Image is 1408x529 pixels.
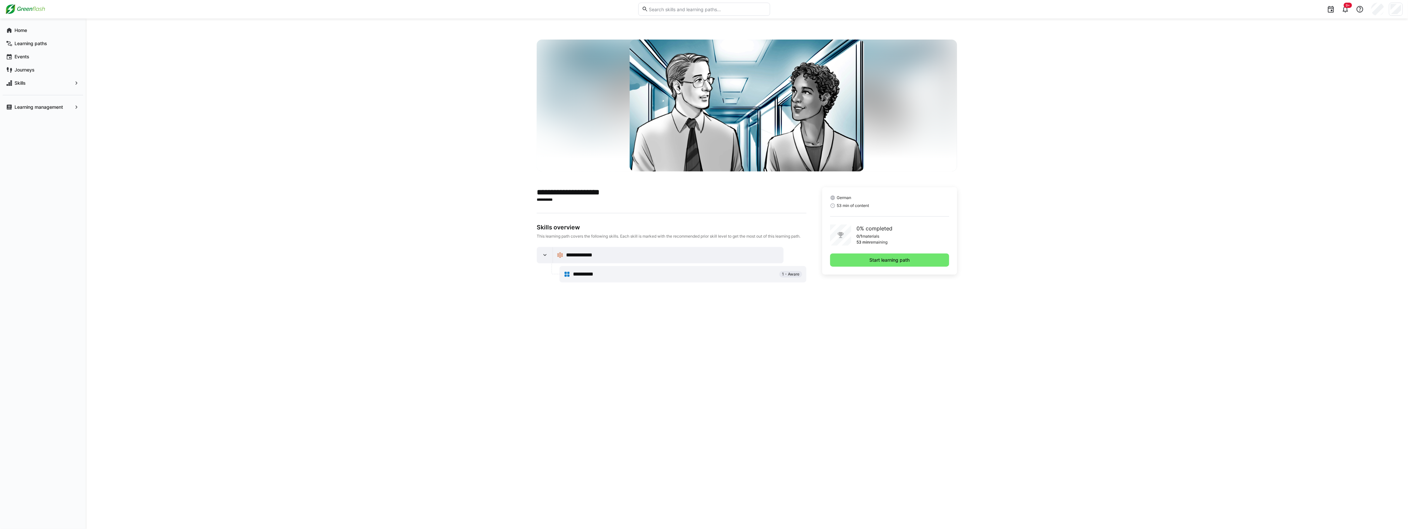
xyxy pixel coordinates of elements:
p: materials [862,234,879,239]
p: 53 min [856,240,869,245]
button: Start learning path [830,253,949,267]
span: 9+ [1346,3,1350,7]
p: 0% completed [856,224,892,232]
div: This learning path covers the following skills. Each skill is marked with the recommended prior s... [537,234,806,239]
p: remaining [869,240,887,245]
div: Skills overview [537,224,806,231]
span: 1 - Aware [782,272,799,277]
span: 53 min of content [837,203,869,208]
span: German [837,195,851,200]
span: Start learning path [868,257,911,263]
input: Search skills and learning paths… [648,6,766,12]
p: 0/1 [856,234,862,239]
